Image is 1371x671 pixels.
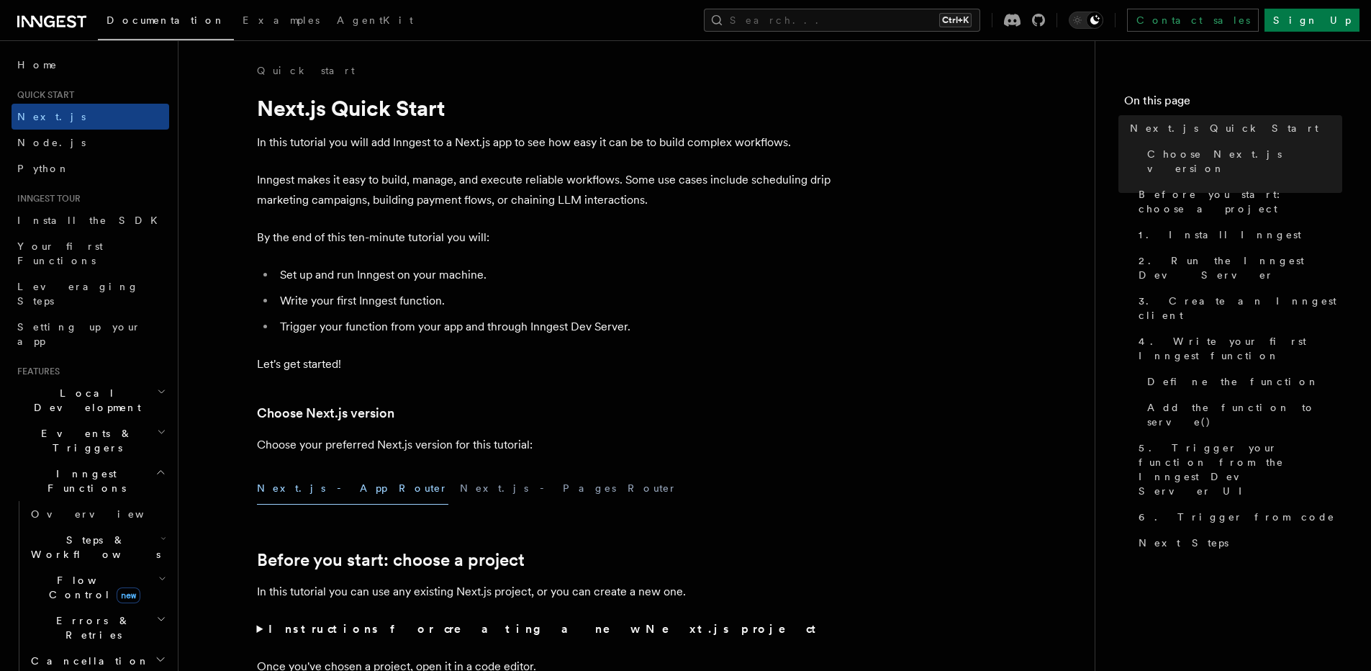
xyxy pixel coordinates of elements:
[1141,141,1342,181] a: Choose Next.js version
[17,215,166,226] span: Install the SDK
[12,386,157,415] span: Local Development
[25,567,169,608] button: Flow Controlnew
[107,14,225,26] span: Documentation
[1133,328,1342,369] a: 4. Write your first Inngest function
[460,472,677,505] button: Next.js - Pages Router
[1133,504,1342,530] a: 6. Trigger from code
[17,111,86,122] span: Next.js
[1139,253,1342,282] span: 2. Run the Inngest Dev Server
[1069,12,1103,29] button: Toggle dark mode
[12,52,169,78] a: Home
[1127,9,1259,32] a: Contact sales
[276,291,833,311] li: Write your first Inngest function.
[25,501,169,527] a: Overview
[1139,187,1342,216] span: Before you start: choose a project
[1133,222,1342,248] a: 1. Install Inngest
[328,4,422,39] a: AgentKit
[1139,294,1342,323] span: 3. Create an Inngest client
[257,170,833,210] p: Inngest makes it easy to build, manage, and execute reliable workflows. Some use cases include sc...
[12,89,74,101] span: Quick start
[1147,147,1342,176] span: Choose Next.js version
[243,14,320,26] span: Examples
[25,654,150,668] span: Cancellation
[1139,334,1342,363] span: 4. Write your first Inngest function
[12,104,169,130] a: Next.js
[1133,248,1342,288] a: 2. Run the Inngest Dev Server
[1147,374,1319,389] span: Define the function
[257,228,833,248] p: By the end of this ten-minute tutorial you will:
[939,13,972,27] kbd: Ctrl+K
[257,354,833,374] p: Let's get started!
[31,508,179,520] span: Overview
[17,240,103,266] span: Your first Functions
[1124,115,1342,141] a: Next.js Quick Start
[17,163,70,174] span: Python
[1133,288,1342,328] a: 3. Create an Inngest client
[257,403,394,423] a: Choose Next.js version
[1141,395,1342,435] a: Add the function to serve()
[25,573,158,602] span: Flow Control
[25,527,169,567] button: Steps & Workflows
[257,132,833,153] p: In this tutorial you will add Inngest to a Next.js app to see how easy it can be to build complex...
[257,582,833,602] p: In this tutorial you can use any existing Next.js project, or you can create a new one.
[257,63,355,78] a: Quick start
[25,613,156,642] span: Errors & Retries
[1139,536,1229,550] span: Next Steps
[12,314,169,354] a: Setting up your app
[17,321,141,347] span: Setting up your app
[12,274,169,314] a: Leveraging Steps
[25,533,160,562] span: Steps & Workflows
[257,435,833,455] p: Choose your preferred Next.js version for this tutorial:
[12,467,155,495] span: Inngest Functions
[234,4,328,39] a: Examples
[12,156,169,181] a: Python
[257,550,525,570] a: Before you start: choose a project
[12,366,60,377] span: Features
[276,317,833,337] li: Trigger your function from your app and through Inngest Dev Server.
[12,380,169,420] button: Local Development
[1141,369,1342,395] a: Define the function
[268,622,822,636] strong: Instructions for creating a new Next.js project
[1133,181,1342,222] a: Before you start: choose a project
[12,207,169,233] a: Install the SDK
[1133,435,1342,504] a: 5. Trigger your function from the Inngest Dev Server UI
[276,265,833,285] li: Set up and run Inngest on your machine.
[337,14,413,26] span: AgentKit
[17,281,139,307] span: Leveraging Steps
[1139,228,1301,242] span: 1. Install Inngest
[1130,121,1318,135] span: Next.js Quick Start
[98,4,234,40] a: Documentation
[1124,92,1342,115] h4: On this page
[12,420,169,461] button: Events & Triggers
[17,137,86,148] span: Node.js
[117,587,140,603] span: new
[12,233,169,274] a: Your first Functions
[257,472,448,505] button: Next.js - App Router
[704,9,980,32] button: Search...Ctrl+K
[257,95,833,121] h1: Next.js Quick Start
[12,461,169,501] button: Inngest Functions
[1139,510,1335,524] span: 6. Trigger from code
[1147,400,1342,429] span: Add the function to serve()
[1133,530,1342,556] a: Next Steps
[1139,441,1342,498] span: 5. Trigger your function from the Inngest Dev Server UI
[1264,9,1359,32] a: Sign Up
[12,193,81,204] span: Inngest tour
[12,130,169,156] a: Node.js
[17,58,58,72] span: Home
[12,426,157,455] span: Events & Triggers
[25,608,169,648] button: Errors & Retries
[257,619,833,639] summary: Instructions for creating a new Next.js project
